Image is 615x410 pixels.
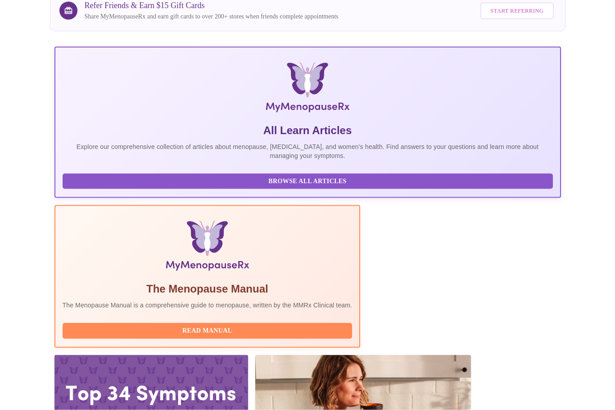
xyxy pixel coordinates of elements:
[72,176,544,187] span: Browse All Articles
[63,326,355,334] a: Read Manual
[63,323,353,339] button: Read Manual
[480,3,553,19] button: Start Referring
[63,301,353,310] p: The Menopause Manual is a comprehensive guide to menopause, written by the MMRx Clinical team.
[63,176,555,184] a: Browse All Articles
[63,174,553,189] button: Browse All Articles
[85,12,339,21] p: Share MyMenopauseRx and earn gift cards to over 200+ stores when friends complete appointments
[72,325,344,337] span: Read Manual
[85,1,339,10] h3: Refer Friends & Earn $15 Gift Cards
[490,6,543,16] span: Start Referring
[63,123,553,138] h5: All Learn Articles
[109,221,306,275] img: Menopause Manual
[63,142,553,160] p: Explore our comprehensive collection of articles about menopause, [MEDICAL_DATA], and women's hea...
[138,62,476,116] img: MyMenopauseRx Logo
[63,282,353,296] h5: The Menopause Manual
